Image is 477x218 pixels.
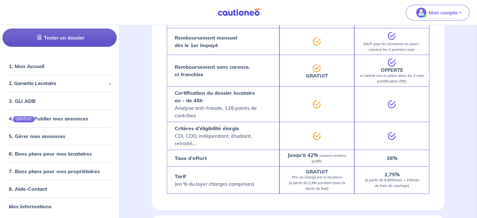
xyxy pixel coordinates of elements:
[289,175,345,191] em: Pris en charge par le locataire (à partir de 2,9% pendant toute la durée du bail)
[3,78,117,90] div: 2. Garantie Locataire
[306,72,328,79] strong: GRATUIT
[175,173,186,179] strong: Tarif
[175,89,272,119] p: Analyse anti-fraude, 128 points de contrôles
[3,165,117,178] div: 7. Bons plans pour mes propriétaires
[9,115,88,122] a: 4.GRATUITPublier mes annonces
[9,151,92,157] a: 6. Bons plans pour mes locataires
[363,42,421,52] em: SAUF pour les locataires en place : carence les 3 premiers mois
[3,130,117,142] div: 5. Gérer mes annonces
[9,168,100,174] a: 7. Bons plans pour mes propriétaires
[9,63,44,70] a: 1. Mon Accueil
[175,173,254,188] p: (en % du loyer charges comprises)
[175,125,272,147] p: CDI, CDD, indépendant, étudiant, retraité...
[380,67,403,73] strong: OFFERTE
[3,95,117,107] div: 3. GLI ADB
[406,5,469,20] button: illu_account_valid_menu.svgMon compte
[175,35,237,48] strong: Remboursement mensuel dès le 1er impayé
[364,178,419,188] em: (à partir de 9,90€/mois + 1€/mois de frais de courtage)
[3,29,117,47] a: Tester un dossier
[416,8,426,18] img: illu_account_valid_menu.svg
[175,125,239,131] strong: Critères d’éligibilité élargis
[3,60,117,73] div: 1. Mon Accueil
[9,203,51,210] a: Mes informations
[306,168,328,175] strong: GRATUIT
[9,133,65,139] a: 5. Gérer mes annonces
[288,152,318,158] strong: Jusqu’à 42%
[386,155,397,161] strong: 38%
[359,73,424,83] em: si contrat mis en place dans les 2 mois (certification 29€)
[3,112,117,125] div: 4.GRATUITPublier mes annonces
[175,155,207,161] strong: Taux d’effort
[175,90,255,104] strong: Certification du dossier locataire en - de 48h
[9,186,47,192] a: 8. Aide-Contact
[215,8,262,16] img: Cautioneo
[384,171,399,178] strong: 2,75%
[3,183,117,195] div: 8. Aide-Contact
[9,80,106,88] span: 2. Garantie Locataire
[9,98,35,104] a: 3. GLI ADB
[429,9,458,16] p: Mon compte
[175,64,250,77] strong: Remboursement sans carence, ni franchise
[312,153,346,163] em: suivant certains profils
[3,200,117,213] div: Mes informations
[3,147,117,160] div: 6. Bons plans pour mes locataires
